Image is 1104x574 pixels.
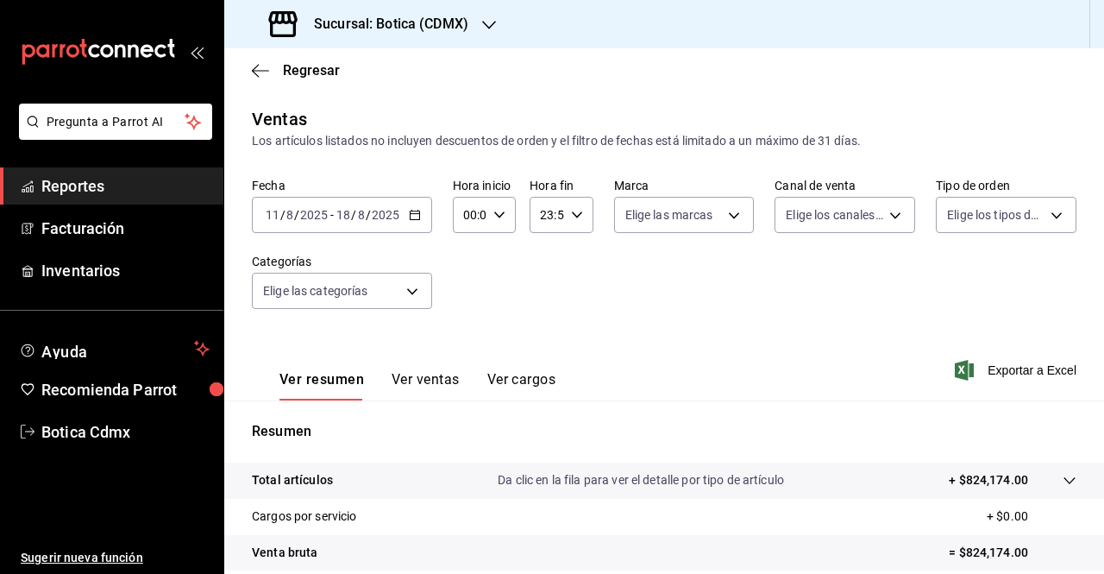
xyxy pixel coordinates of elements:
[41,174,210,198] span: Reportes
[190,45,204,59] button: open_drawer_menu
[41,259,210,282] span: Inventarios
[21,549,210,567] span: Sugerir nueva función
[294,208,299,222] span: /
[357,208,366,222] input: --
[958,360,1076,381] button: Exportar a Excel
[252,62,340,79] button: Regresar
[530,180,593,192] label: Hora fin
[371,208,400,222] input: ----
[936,180,1076,192] label: Tipo de orden
[283,62,340,79] span: Regresar
[12,125,212,143] a: Pregunta a Parrot AI
[947,206,1044,224] span: Elige los tipos de orden
[41,338,187,359] span: Ayuda
[252,421,1076,442] p: Resumen
[775,180,915,192] label: Canal de venta
[19,104,212,140] button: Pregunta a Parrot AI
[392,371,460,401] button: Ver ventas
[41,420,210,444] span: Botica Cdmx
[949,471,1028,489] p: + $824,174.00
[300,14,468,35] h3: Sucursal: Botica (CDMX)
[252,132,1076,150] div: Los artículos listados no incluyen descuentos de orden y el filtro de fechas está limitado a un m...
[279,371,364,401] button: Ver resumen
[280,208,285,222] span: /
[252,471,333,489] p: Total artículos
[285,208,294,222] input: --
[336,208,351,222] input: --
[625,206,713,224] span: Elige las marcas
[330,208,334,222] span: -
[263,282,368,300] span: Elige las categorías
[498,471,784,489] p: Da clic en la fila para ver el detalle por tipo de artículo
[366,208,371,222] span: /
[987,508,1076,526] p: + $0.00
[279,371,555,401] div: navigation tabs
[949,544,1076,562] p: = $824,174.00
[265,208,280,222] input: --
[351,208,356,222] span: /
[786,206,883,224] span: Elige los canales de venta
[41,217,210,240] span: Facturación
[252,544,317,562] p: Venta bruta
[453,180,516,192] label: Hora inicio
[41,378,210,401] span: Recomienda Parrot
[252,508,357,526] p: Cargos por servicio
[252,106,307,132] div: Ventas
[252,180,432,192] label: Fecha
[47,113,185,131] span: Pregunta a Parrot AI
[487,371,556,401] button: Ver cargos
[299,208,329,222] input: ----
[252,255,432,268] label: Categorías
[614,180,755,192] label: Marca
